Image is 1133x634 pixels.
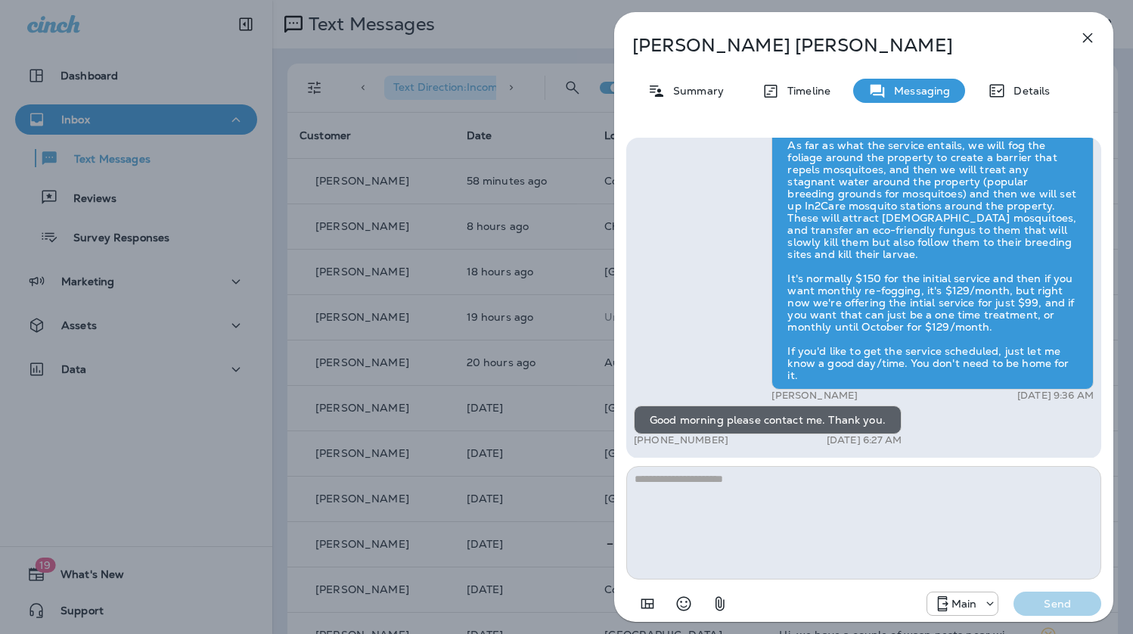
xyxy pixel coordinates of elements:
p: Timeline [780,85,830,97]
p: [PERSON_NAME] [771,390,858,402]
div: It is a separate service. You can do just a one time treatment though and there is no commitment ... [771,95,1094,390]
p: [DATE] 9:36 AM [1017,390,1094,402]
div: Good morning please contact me. Thank you. [634,406,902,434]
div: +1 (817) 482-3792 [927,595,998,613]
p: Messaging [886,85,950,97]
p: Details [1006,85,1050,97]
p: [PHONE_NUMBER] [634,434,728,446]
p: Main [951,598,977,610]
p: [DATE] 6:27 AM [827,434,902,446]
p: [PERSON_NAME] [PERSON_NAME] [632,35,1045,56]
button: Select an emoji [669,589,699,619]
p: Summary [666,85,724,97]
button: Add in a premade template [632,589,663,619]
